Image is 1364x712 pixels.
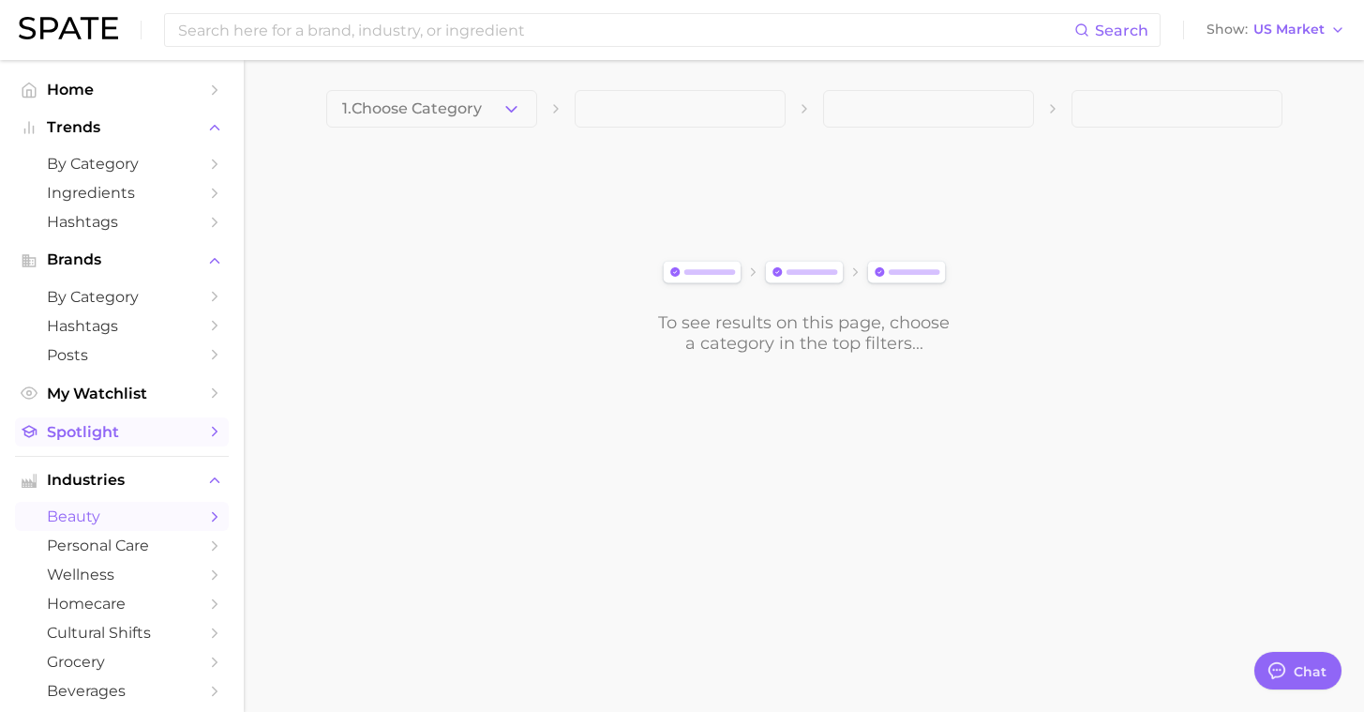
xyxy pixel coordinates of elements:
[47,81,197,98] span: Home
[47,184,197,202] span: Ingredients
[15,282,229,311] a: by Category
[15,246,229,274] button: Brands
[15,589,229,618] a: homecare
[15,114,229,142] button: Trends
[47,507,197,525] span: beauty
[15,379,229,408] a: My Watchlist
[657,312,952,354] div: To see results on this page, choose a category in the top filters...
[47,213,197,231] span: Hashtags
[342,100,482,117] span: 1. Choose Category
[15,531,229,560] a: personal care
[47,566,197,583] span: wellness
[15,75,229,104] a: Home
[47,537,197,554] span: personal care
[326,90,537,128] button: 1.Choose Category
[47,155,197,173] span: by Category
[15,560,229,589] a: wellness
[15,618,229,647] a: cultural shifts
[47,595,197,613] span: homecare
[47,472,197,489] span: Industries
[1253,24,1325,35] span: US Market
[15,466,229,494] button: Industries
[47,288,197,306] span: by Category
[15,311,229,341] a: Hashtags
[15,341,229,370] a: Posts
[15,149,229,178] a: by Category
[19,17,118,39] img: SPATE
[47,423,197,441] span: Spotlight
[47,346,197,364] span: Posts
[15,178,229,207] a: Ingredients
[1095,22,1148,39] span: Search
[47,682,197,700] span: beverages
[47,385,197,402] span: My Watchlist
[47,653,197,671] span: grocery
[47,251,197,268] span: Brands
[47,624,197,642] span: cultural shifts
[657,257,952,290] img: svg%3e
[47,317,197,335] span: Hashtags
[15,502,229,531] a: beauty
[47,119,197,136] span: Trends
[176,14,1074,46] input: Search here for a brand, industry, or ingredient
[1207,24,1248,35] span: Show
[15,417,229,447] a: Spotlight
[15,676,229,705] a: beverages
[1202,18,1350,42] button: ShowUS Market
[15,647,229,676] a: grocery
[15,207,229,236] a: Hashtags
